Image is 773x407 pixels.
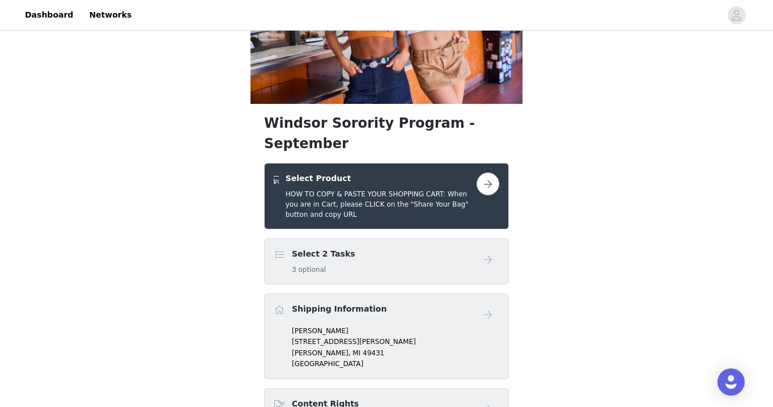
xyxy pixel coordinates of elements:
span: [PERSON_NAME], [292,349,351,357]
div: avatar [731,6,742,24]
a: Dashboard [18,2,80,28]
p: [GEOGRAPHIC_DATA] [292,359,499,369]
h4: Select Product [286,173,477,184]
p: [STREET_ADDRESS][PERSON_NAME] [292,337,499,347]
p: [PERSON_NAME] [292,326,499,336]
a: Networks [82,2,138,28]
h1: Windsor Sorority Program - September [264,113,509,154]
div: Shipping Information [264,293,509,379]
h5: HOW TO COPY & PASTE YOUR SHOPPING CART: When you are in Cart, please CLICK on the "Share Your Bag... [286,189,477,220]
h4: Select 2 Tasks [292,248,355,260]
div: Select Product [264,163,509,229]
h4: Shipping Information [292,303,387,315]
span: 49431 [363,349,384,357]
h5: 3 optional [292,265,355,275]
span: MI [352,349,360,357]
div: Select 2 Tasks [264,238,509,284]
div: Open Intercom Messenger [717,368,745,396]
